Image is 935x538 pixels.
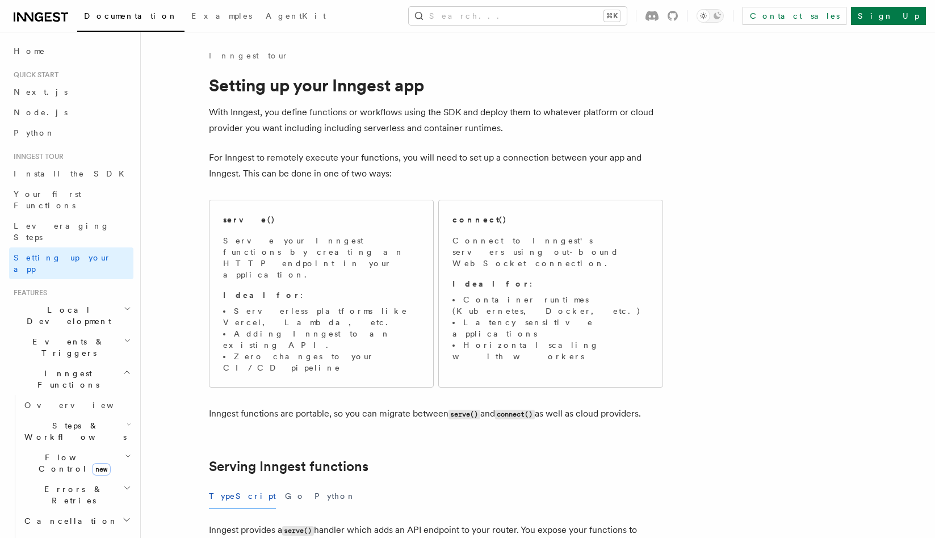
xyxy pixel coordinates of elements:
span: Events & Triggers [9,336,124,359]
button: Inngest Functions [9,363,133,395]
a: Sign Up [851,7,926,25]
span: Inngest Functions [9,368,123,390]
button: Events & Triggers [9,331,133,363]
button: Toggle dark mode [697,9,724,23]
span: Home [14,45,45,57]
span: Setting up your app [14,253,111,274]
span: new [92,463,111,476]
p: Inngest functions are portable, so you can migrate between and as well as cloud providers. [209,406,663,422]
span: Features [9,288,47,297]
span: Overview [24,401,141,410]
h2: serve() [223,214,275,225]
li: Adding Inngest to an existing API. [223,328,420,351]
span: Cancellation [20,515,118,527]
span: Examples [191,11,252,20]
button: Search...⌘K [409,7,627,25]
a: Leveraging Steps [9,216,133,247]
span: Quick start [9,70,58,79]
button: Steps & Workflows [20,415,133,447]
a: Documentation [77,3,185,32]
span: AgentKit [266,11,326,20]
a: Contact sales [743,7,846,25]
li: Horizontal scaling with workers [452,339,649,362]
a: Node.js [9,102,133,123]
span: Documentation [84,11,178,20]
code: serve() [448,410,480,419]
h2: connect() [452,214,507,225]
a: Install the SDK [9,163,133,184]
li: Serverless platforms like Vercel, Lambda, etc. [223,305,420,328]
li: Container runtimes (Kubernetes, Docker, etc.) [452,294,649,317]
p: Connect to Inngest's servers using out-bound WebSocket connection. [452,235,649,269]
a: serve()Serve your Inngest functions by creating an HTTP endpoint in your application.Ideal for:Se... [209,200,434,388]
a: Home [9,41,133,61]
strong: Ideal for [223,291,300,300]
a: Overview [20,395,133,415]
span: Install the SDK [14,169,131,178]
button: Go [285,484,305,509]
button: Python [315,484,356,509]
strong: Ideal for [452,279,530,288]
span: Inngest tour [9,152,64,161]
a: Serving Inngest functions [209,459,368,474]
span: Python [14,128,55,137]
button: Errors & Retries [20,479,133,511]
span: Next.js [14,87,68,96]
span: Errors & Retries [20,484,123,506]
a: Your first Functions [9,184,133,216]
span: Node.js [14,108,68,117]
a: Examples [185,3,259,31]
span: Steps & Workflows [20,420,127,443]
h1: Setting up your Inngest app [209,75,663,95]
span: Your first Functions [14,190,81,210]
a: AgentKit [259,3,333,31]
code: serve() [282,526,314,536]
p: : [223,289,420,301]
a: Next.js [9,82,133,102]
span: Leveraging Steps [14,221,110,242]
code: connect() [495,410,535,419]
button: Local Development [9,300,133,331]
span: Flow Control [20,452,125,474]
button: Cancellation [20,511,133,531]
a: Setting up your app [9,247,133,279]
p: Serve your Inngest functions by creating an HTTP endpoint in your application. [223,235,420,280]
button: TypeScript [209,484,276,509]
span: Local Development [9,304,124,327]
p: : [452,278,649,289]
kbd: ⌘K [604,10,620,22]
button: Flow Controlnew [20,447,133,479]
p: For Inngest to remotely execute your functions, you will need to set up a connection between your... [209,150,663,182]
a: Inngest tour [209,50,288,61]
a: connect()Connect to Inngest's servers using out-bound WebSocket connection.Ideal for:Container ru... [438,200,663,388]
li: Zero changes to your CI/CD pipeline [223,351,420,373]
a: Python [9,123,133,143]
li: Latency sensitive applications [452,317,649,339]
p: With Inngest, you define functions or workflows using the SDK and deploy them to whatever platfor... [209,104,663,136]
